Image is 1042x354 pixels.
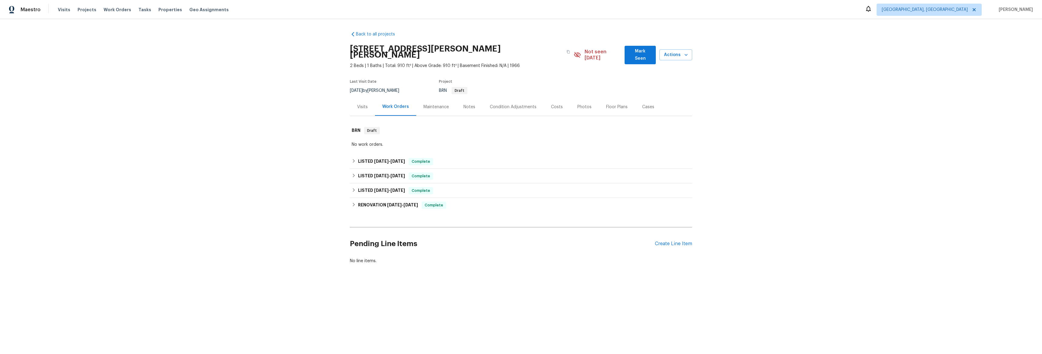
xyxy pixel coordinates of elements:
[352,127,360,134] h6: BRN
[350,80,377,83] span: Last Visit Date
[374,188,405,192] span: -
[358,172,405,180] h6: LISTED
[423,104,449,110] div: Maintenance
[390,188,405,192] span: [DATE]
[374,174,389,178] span: [DATE]
[655,241,692,247] div: Create Line Item
[409,188,433,194] span: Complete
[358,158,405,165] h6: LISTED
[439,80,452,83] span: Project
[577,104,592,110] div: Photos
[563,46,574,57] button: Copy Address
[189,7,229,13] span: Geo Assignments
[374,159,389,163] span: [DATE]
[350,169,692,183] div: LISTED [DATE]-[DATE]Complete
[390,174,405,178] span: [DATE]
[350,183,692,198] div: LISTED [DATE]-[DATE]Complete
[138,8,151,12] span: Tasks
[996,7,1033,13] span: [PERSON_NAME]
[350,198,692,212] div: RENOVATION [DATE]-[DATE]Complete
[352,142,690,148] div: No work orders.
[350,230,655,258] h2: Pending Line Items
[350,88,363,93] span: [DATE]
[78,7,96,13] span: Projects
[882,7,968,13] span: [GEOGRAPHIC_DATA], [GEOGRAPHIC_DATA]
[659,49,692,61] button: Actions
[158,7,182,13] span: Properties
[409,159,433,165] span: Complete
[629,48,651,62] span: Mark Seen
[387,203,418,207] span: -
[551,104,563,110] div: Costs
[104,7,131,13] span: Work Orders
[664,51,687,59] span: Actions
[606,104,628,110] div: Floor Plans
[350,121,692,140] div: BRN Draft
[358,187,405,194] h6: LISTED
[357,104,368,110] div: Visits
[387,203,402,207] span: [DATE]
[58,7,70,13] span: Visits
[374,188,389,192] span: [DATE]
[365,128,379,134] span: Draft
[350,87,407,94] div: by [PERSON_NAME]
[350,46,563,58] h2: [STREET_ADDRESS][PERSON_NAME][PERSON_NAME]
[642,104,654,110] div: Cases
[463,104,475,110] div: Notes
[382,104,409,110] div: Work Orders
[625,46,656,64] button: Mark Seen
[350,63,574,69] span: 2 Beds | 1 Baths | Total: 910 ft² | Above Grade: 910 ft² | Basement Finished: N/A | 1966
[452,89,467,92] span: Draft
[439,88,467,93] span: BRN
[350,258,692,264] div: No line items.
[390,159,405,163] span: [DATE]
[374,159,405,163] span: -
[409,173,433,179] span: Complete
[21,7,41,13] span: Maestro
[490,104,536,110] div: Condition Adjustments
[585,49,621,61] span: Not seen [DATE]
[374,174,405,178] span: -
[358,202,418,209] h6: RENOVATION
[422,202,446,208] span: Complete
[350,154,692,169] div: LISTED [DATE]-[DATE]Complete
[403,203,418,207] span: [DATE]
[350,31,408,37] a: Back to all projects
